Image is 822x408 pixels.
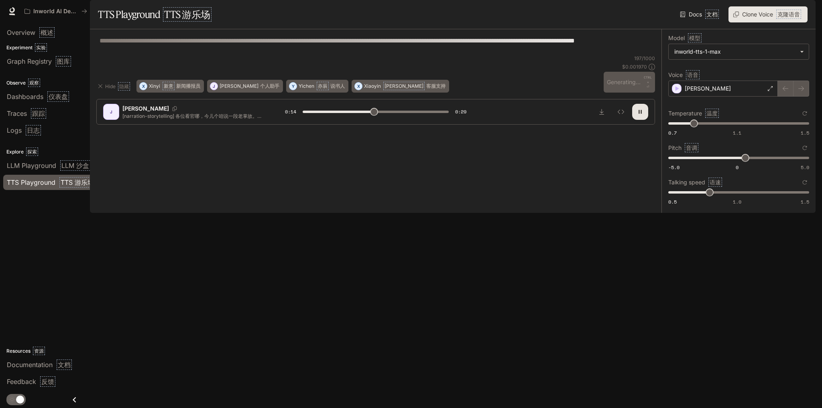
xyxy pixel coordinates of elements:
p: 客服支持 [426,84,446,89]
font: 温度 [706,110,718,117]
p: $ 0.001970 [622,63,647,70]
button: XXiaoyin [PERSON_NAME]客服支持 [352,80,449,93]
font: 文档 [706,11,718,18]
font: 克隆语音 [777,11,800,18]
p: Talking speed [668,180,722,185]
p: [PERSON_NAME] [122,105,169,113]
button: Hide 隐藏 [96,80,133,93]
font: 亦辰 [318,83,328,89]
p: Xiaoyin [364,84,425,89]
a: Docs 文档 [678,6,722,22]
span: 0.7 [668,129,677,136]
span: 1.0 [733,198,741,205]
p: Pitch [668,145,698,151]
div: J [105,105,118,118]
span: 0:29 [455,108,466,116]
button: Reset to default [800,178,809,187]
p: Voice [668,72,700,78]
button: Reset to default [800,143,809,152]
h1: TTS Playground [98,6,212,22]
p: [narration-storytelling] 各位看官哪，今儿个咱说一段老掌故。[serious] 那年风雨骤至，人心沉浮，局势多变。[angry] 好汉亮刀，奸佞露尾！公道自在人心，天理自... [122,113,266,119]
font: 隐藏 [119,83,129,89]
button: Download audio [594,104,610,120]
span: 1.5 [801,198,809,205]
p: Temperature [668,111,719,116]
button: Copy Voice ID [169,106,180,111]
button: J[PERSON_NAME]个人助手 [207,80,283,93]
button: XXinyi 新意新闻播报员 [136,80,204,93]
div: X [140,80,147,93]
p: Model [668,35,702,41]
font: 新意 [164,83,173,89]
font: TTS 游乐场 [164,8,210,20]
span: 1.5 [801,129,809,136]
p: Inworld AI Demos [33,8,78,15]
span: -5.0 [668,164,680,171]
p: Xinyi [149,84,175,89]
div: inworld-tts-1-max [669,44,809,59]
p: 新闻播报员 [176,84,200,89]
p: [PERSON_NAME] [685,85,731,93]
span: 0:14 [285,108,296,116]
span: 5.0 [801,164,809,171]
font: 语音 [687,71,698,78]
button: Reset to default [800,109,809,118]
p: 197 / 1000 [634,55,655,62]
p: Yichen [299,84,329,89]
div: Y [289,80,297,93]
font: 模型 [689,34,700,41]
span: 0.5 [668,198,677,205]
font: [PERSON_NAME] [385,83,423,89]
div: inworld-tts-1-max [674,48,796,56]
button: YYichen 亦辰说书人 [286,80,348,93]
font: 语速 [710,179,721,186]
font: 音调 [686,144,697,151]
p: 个人助手 [260,84,279,89]
div: X [355,80,362,93]
span: 0 [736,164,739,171]
p: [PERSON_NAME] [220,84,258,89]
div: J [210,80,218,93]
button: Inspect [613,104,629,120]
span: 1.1 [733,129,741,136]
p: 说书人 [330,84,345,89]
button: All workspaces [21,3,91,19]
button: Clone Voice 克隆语音 [728,6,808,22]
